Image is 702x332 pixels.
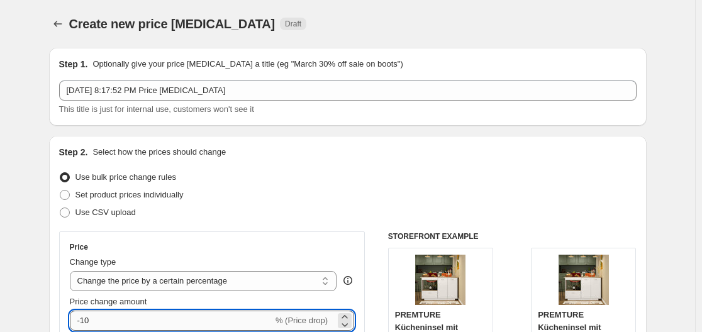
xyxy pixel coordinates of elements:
img: 71_ZrTbrEuL_80x.jpg [415,255,465,305]
div: help [342,274,354,287]
span: Use CSV upload [75,207,136,217]
input: -15 [70,311,273,331]
span: This title is just for internal use, customers won't see it [59,104,254,114]
h2: Step 2. [59,146,88,158]
h3: Price [70,242,88,252]
span: Change type [70,257,116,267]
p: Optionally give your price [MEDICAL_DATA] a title (eg "March 30% off sale on boots") [92,58,403,70]
span: Use bulk price change rules [75,172,176,182]
span: Create new price [MEDICAL_DATA] [69,17,276,31]
input: 30% off holiday sale [59,80,637,101]
button: Price change jobs [49,15,67,33]
img: 71_ZrTbrEuL_80x.jpg [559,255,609,305]
h6: STOREFRONT EXAMPLE [388,231,637,241]
span: Price change amount [70,297,147,306]
h2: Step 1. [59,58,88,70]
span: Set product prices individually [75,190,184,199]
span: % (Price drop) [276,316,328,325]
span: Draft [285,19,301,29]
p: Select how the prices should change [92,146,226,158]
